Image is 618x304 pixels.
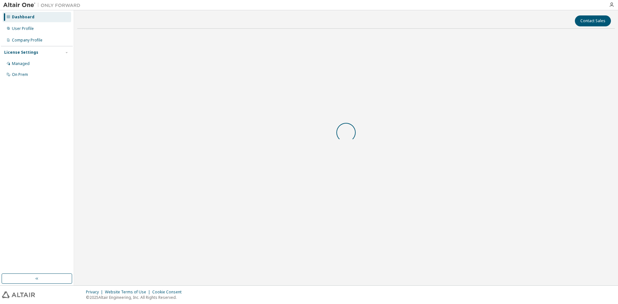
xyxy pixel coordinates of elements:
[86,290,105,295] div: Privacy
[105,290,152,295] div: Website Terms of Use
[4,50,38,55] div: License Settings
[12,26,34,31] div: User Profile
[2,291,35,298] img: altair_logo.svg
[3,2,84,8] img: Altair One
[86,295,185,300] p: © 2025 Altair Engineering, Inc. All Rights Reserved.
[152,290,185,295] div: Cookie Consent
[575,15,611,26] button: Contact Sales
[12,14,34,20] div: Dashboard
[12,38,42,43] div: Company Profile
[12,72,28,77] div: On Prem
[12,61,30,66] div: Managed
